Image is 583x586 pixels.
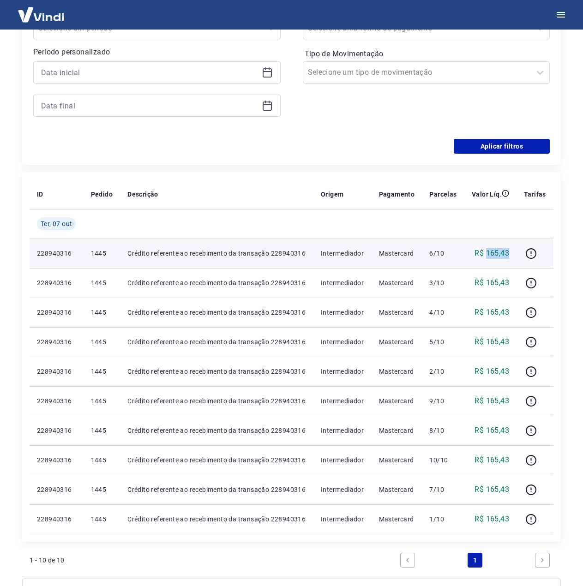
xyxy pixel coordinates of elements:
p: Intermediador [321,514,364,524]
p: 1445 [91,514,113,524]
p: R$ 165,43 [475,277,509,288]
p: 7/10 [429,485,457,494]
p: R$ 165,43 [475,425,509,436]
p: Pedido [91,190,113,199]
p: Mastercard [379,249,415,258]
p: 228940316 [37,396,76,406]
p: 1/10 [429,514,457,524]
p: 228940316 [37,308,76,317]
p: 1445 [91,455,113,465]
p: 1445 [91,278,113,287]
p: Mastercard [379,308,415,317]
p: R$ 165,43 [475,366,509,377]
p: 9/10 [429,396,457,406]
p: R$ 165,43 [475,248,509,259]
p: 4/10 [429,308,457,317]
a: Previous page [400,553,415,568]
p: 10/10 [429,455,457,465]
p: Intermediador [321,485,364,494]
button: Aplicar filtros [454,139,550,154]
a: Page 1 is your current page [468,553,482,568]
p: Pagamento [379,190,415,199]
ul: Pagination [397,549,553,571]
p: Intermediador [321,278,364,287]
img: Vindi [11,0,71,29]
p: R$ 165,43 [475,395,509,407]
p: Crédito referente ao recebimento da transação 228940316 [127,514,306,524]
p: 1445 [91,337,113,347]
p: R$ 165,43 [475,514,509,525]
p: Origem [321,190,343,199]
p: Mastercard [379,337,415,347]
p: 8/10 [429,426,457,435]
p: 1445 [91,367,113,376]
p: R$ 165,43 [475,307,509,318]
p: 228940316 [37,367,76,376]
p: 6/10 [429,249,457,258]
p: Crédito referente ao recebimento da transação 228940316 [127,485,306,494]
p: Parcelas [429,190,457,199]
p: Intermediador [321,249,364,258]
p: Mastercard [379,485,415,494]
p: Crédito referente ao recebimento da transação 228940316 [127,396,306,406]
p: Crédito referente ao recebimento da transação 228940316 [127,337,306,347]
p: Crédito referente ao recebimento da transação 228940316 [127,426,306,435]
p: 228940316 [37,249,76,258]
p: Intermediador [321,367,364,376]
p: 1445 [91,485,113,494]
span: Ter, 07 out [41,219,72,228]
p: Mastercard [379,396,415,406]
p: Crédito referente ao recebimento da transação 228940316 [127,278,306,287]
p: 5/10 [429,337,457,347]
p: 1445 [91,249,113,258]
p: R$ 165,43 [475,336,509,347]
p: R$ 165,43 [475,454,509,466]
input: Data inicial [41,66,258,79]
p: 1445 [91,426,113,435]
p: R$ 165,43 [475,484,509,495]
p: 1 - 10 de 10 [30,556,65,565]
p: ID [37,190,43,199]
p: 1445 [91,308,113,317]
p: 3/10 [429,278,457,287]
p: Mastercard [379,455,415,465]
p: Mastercard [379,426,415,435]
p: Mastercard [379,514,415,524]
p: Crédito referente ao recebimento da transação 228940316 [127,308,306,317]
p: 228940316 [37,485,76,494]
p: Período personalizado [33,47,281,58]
p: Intermediador [321,308,364,317]
p: Intermediador [321,396,364,406]
p: 2/10 [429,367,457,376]
p: Intermediador [321,426,364,435]
p: 228940316 [37,514,76,524]
p: 228940316 [37,278,76,287]
p: Tarifas [524,190,546,199]
p: 1445 [91,396,113,406]
p: Crédito referente ao recebimento da transação 228940316 [127,249,306,258]
p: Intermediador [321,455,364,465]
label: Tipo de Movimentação [305,48,548,60]
p: Intermediador [321,337,364,347]
p: 228940316 [37,455,76,465]
p: 228940316 [37,426,76,435]
p: Valor Líq. [472,190,502,199]
p: 228940316 [37,337,76,347]
input: Data final [41,99,258,113]
p: Crédito referente ao recebimento da transação 228940316 [127,367,306,376]
p: Descrição [127,190,158,199]
p: Mastercard [379,367,415,376]
p: Mastercard [379,278,415,287]
p: Crédito referente ao recebimento da transação 228940316 [127,455,306,465]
